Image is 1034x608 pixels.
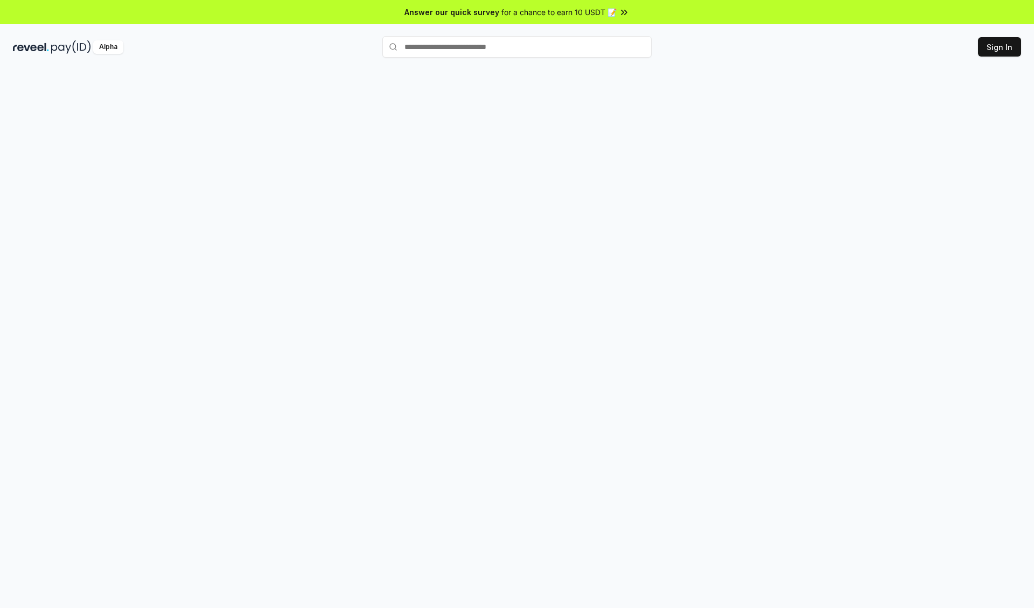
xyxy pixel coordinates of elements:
img: reveel_dark [13,40,49,54]
button: Sign In [978,37,1021,57]
div: Alpha [93,40,123,54]
span: for a chance to earn 10 USDT 📝 [501,6,617,18]
span: Answer our quick survey [404,6,499,18]
img: pay_id [51,40,91,54]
